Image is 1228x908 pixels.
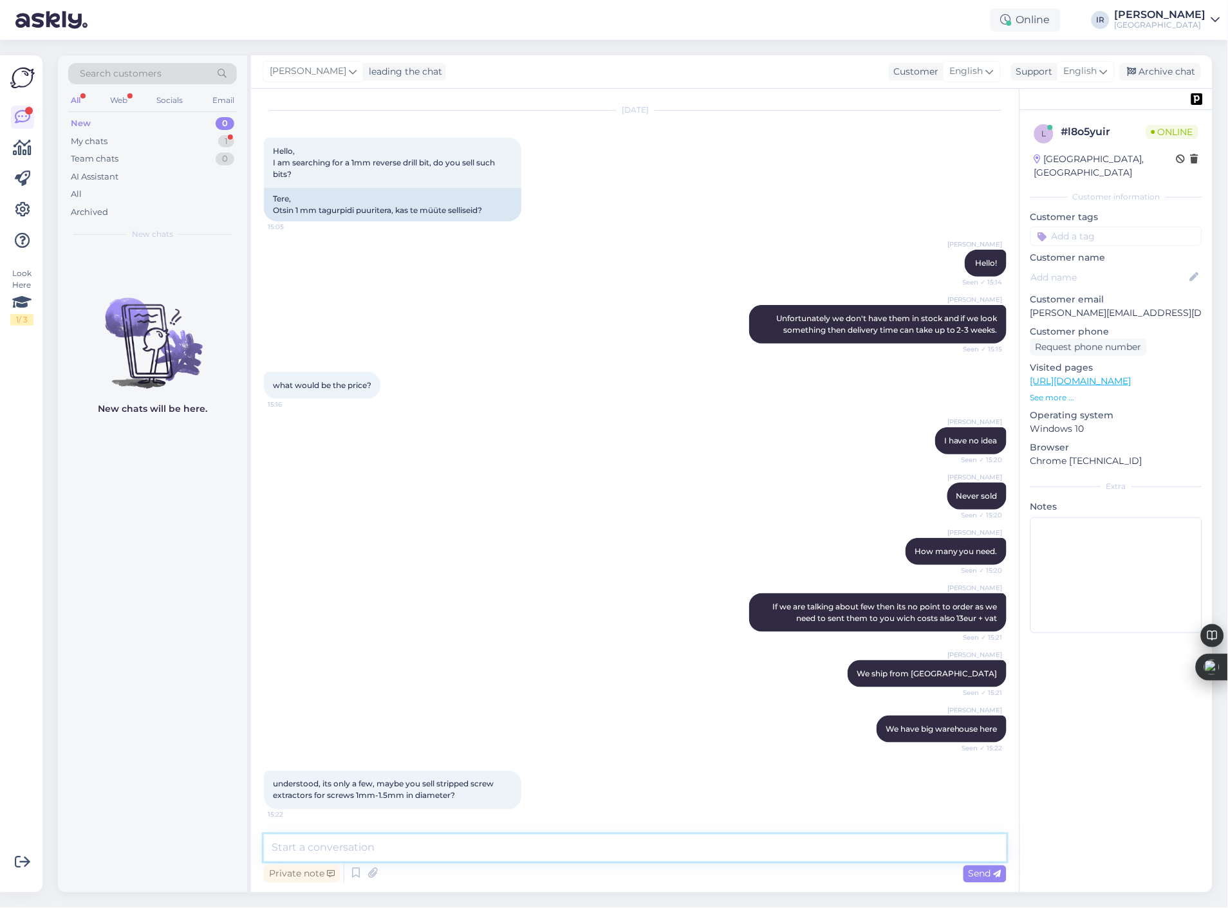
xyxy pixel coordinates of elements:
[947,583,1003,593] span: [PERSON_NAME]
[71,188,82,201] div: All
[1061,124,1146,140] div: # l8o5yuir
[1030,409,1202,422] p: Operating system
[991,8,1061,32] div: Online
[889,65,939,79] div: Customer
[1115,10,1206,20] div: [PERSON_NAME]
[1146,125,1198,139] span: Online
[1042,129,1047,138] span: l
[98,402,207,416] p: New chats will be here.
[264,188,521,221] div: Tere, Otsin 1 mm tagurpidi puuritera, kas te müüte selliseid?
[1030,227,1202,246] input: Add a tag
[1030,191,1202,203] div: Customer information
[268,810,316,820] span: 15:22
[956,491,998,501] span: Never sold
[132,228,173,240] span: New chats
[1030,375,1131,387] a: [URL][DOMAIN_NAME]
[218,135,234,148] div: 1
[1115,20,1206,30] div: [GEOGRAPHIC_DATA]
[954,743,1003,753] span: Seen ✓ 15:22
[1011,65,1053,79] div: Support
[1030,481,1202,492] div: Extra
[1030,210,1202,224] p: Customer tags
[947,417,1003,427] span: [PERSON_NAME]
[954,510,1003,520] span: Seen ✓ 15:20
[1030,392,1202,403] p: See more ...
[58,275,247,391] img: No chats
[772,602,1000,623] span: If we are talking about few then its no point to order as we need to sent them to you wich costs ...
[1031,270,1187,284] input: Add name
[947,705,1003,715] span: [PERSON_NAME]
[216,153,234,165] div: 0
[1030,422,1202,436] p: Windows 10
[950,64,983,79] span: English
[273,380,371,390] span: what would be the price?
[1030,338,1147,356] div: Request phone number
[264,866,340,883] div: Private note
[71,153,118,165] div: Team chats
[68,92,83,109] div: All
[71,135,107,148] div: My chats
[270,64,346,79] span: [PERSON_NAME]
[210,92,237,109] div: Email
[947,239,1003,249] span: [PERSON_NAME]
[1191,93,1203,105] img: pd
[969,868,1001,880] span: Send
[947,472,1003,482] span: [PERSON_NAME]
[954,277,1003,287] span: Seen ✓ 15:14
[1030,441,1202,454] p: Browser
[268,222,316,232] span: 15:05
[1030,251,1202,264] p: Customer name
[1030,361,1202,375] p: Visited pages
[268,400,316,409] span: 15:16
[947,528,1003,537] span: [PERSON_NAME]
[107,92,130,109] div: Web
[216,117,234,130] div: 0
[10,66,35,90] img: Askly Logo
[886,724,998,734] span: We have big warehouse here
[1034,153,1177,180] div: [GEOGRAPHIC_DATA], [GEOGRAPHIC_DATA]
[80,67,162,80] span: Search customers
[71,117,91,130] div: New
[1064,64,1097,79] span: English
[71,171,118,183] div: AI Assistant
[154,92,185,109] div: Socials
[1030,293,1202,306] p: Customer email
[364,65,442,79] div: leading the chat
[264,104,1007,116] div: [DATE]
[273,146,497,179] span: Hello, I am searching for a 1mm reverse drill bit, do you sell such bits?
[857,669,998,678] span: We ship from [GEOGRAPHIC_DATA]
[954,455,1003,465] span: Seen ✓ 15:20
[947,650,1003,660] span: [PERSON_NAME]
[954,688,1003,698] span: Seen ✓ 15:21
[915,546,998,556] span: How many you need.
[10,314,33,326] div: 1 / 3
[954,344,1003,354] span: Seen ✓ 15:15
[71,206,108,219] div: Archived
[776,313,1000,335] span: Unfortunately we don't have them in stock and if we look something then delivery time can take up...
[1092,11,1110,29] div: IR
[1030,454,1202,468] p: Chrome [TECHNICAL_ID]
[1030,325,1202,338] p: Customer phone
[1115,10,1220,30] a: [PERSON_NAME][GEOGRAPHIC_DATA]
[954,566,1003,575] span: Seen ✓ 15:20
[1120,63,1201,80] div: Archive chat
[976,258,998,268] span: Hello!
[954,633,1003,642] span: Seen ✓ 15:21
[944,436,998,445] span: I have no idea
[1030,500,1202,514] p: Notes
[10,268,33,326] div: Look Here
[273,779,496,801] span: understood, its only a few, maybe you sell stripped screw extractors for screws 1mm-1.5mm in diam...
[947,295,1003,304] span: [PERSON_NAME]
[1030,306,1202,320] p: [PERSON_NAME][EMAIL_ADDRESS][DOMAIN_NAME]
